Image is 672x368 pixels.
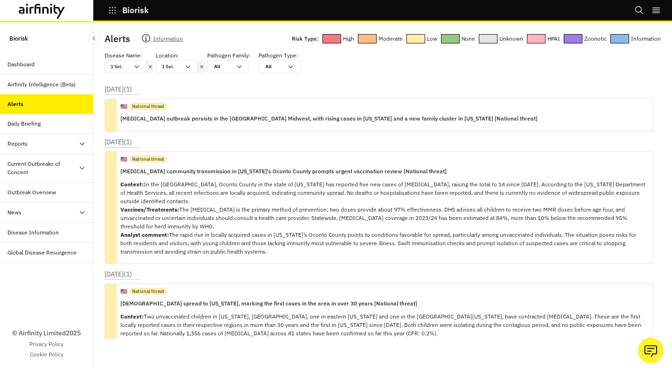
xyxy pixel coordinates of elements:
[12,328,81,338] p: © Airfinity Limited 2025
[132,156,164,163] p: National threat
[105,137,132,147] p: [DATE] ( 1 )
[156,51,179,60] p: Location :
[29,340,63,348] a: Privacy Policy
[343,34,354,44] p: High
[638,338,664,363] button: Ask our analysts
[105,51,142,60] p: Disease Name :
[631,34,661,44] p: Information
[584,34,607,44] p: Zoonotic
[105,60,133,73] div: 1 Sel.
[7,248,77,257] div: Global Disease Resurgence
[7,188,56,197] div: Outbreak Overview
[120,338,179,345] strong: Vaccines/Treatments:
[292,34,319,44] p: Risk Type:
[7,228,59,237] div: Disease Information
[120,298,645,309] p: [DEMOGRAPHIC_DATA] spread to [US_STATE], marking the first cases in the area in over 30 years [Na...
[88,32,100,44] button: Close Sidebar
[9,30,28,47] p: Biorisk
[30,350,63,359] a: Cookie Policy
[120,287,127,296] p: 🇺🇸
[7,80,76,89] div: Airfinity Intelligence (Beta)
[7,160,78,177] div: Current Outbreaks of Concern
[547,34,560,44] p: HPAI
[7,120,41,128] div: Daily Briefing
[156,60,184,73] div: 1 Sel.
[378,34,403,44] p: Moderate
[120,231,169,238] strong: Analyst comment:
[120,313,144,320] strong: Context:
[635,2,644,18] button: Search
[108,2,149,18] button: Biorisk
[120,181,144,188] strong: Context:
[120,102,127,111] p: 🇺🇸
[105,269,132,279] p: [DATE] ( 1 )
[7,60,35,69] div: Dashboard
[120,155,127,163] p: 🇺🇸
[122,6,149,14] p: Biorisk
[7,140,28,148] div: Reports
[105,32,130,46] p: Alerts
[7,208,21,217] div: News
[259,51,298,60] p: Pathogen Type :
[120,206,179,213] strong: Vaccines/Treatments:
[120,166,645,177] p: [MEDICAL_DATA] community transmission in [US_STATE]'s Oconto County prompts urgent vaccination re...
[153,34,183,47] p: Information
[132,288,164,295] p: National threat
[120,113,538,124] p: [MEDICAL_DATA] outbreak persists in the [GEOGRAPHIC_DATA] Midwest, with rising cases in [US_STATE...
[105,85,132,94] p: [DATE] ( 1 )
[132,103,164,110] p: National threat
[462,34,475,44] p: None
[427,34,437,44] p: Low
[207,51,251,60] p: Pathogen Family :
[7,100,23,108] div: Alerts
[499,34,523,44] p: Unknown
[120,180,645,256] p: In the [GEOGRAPHIC_DATA], Oconto County in the state of [US_STATE] has reported five new cases of...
